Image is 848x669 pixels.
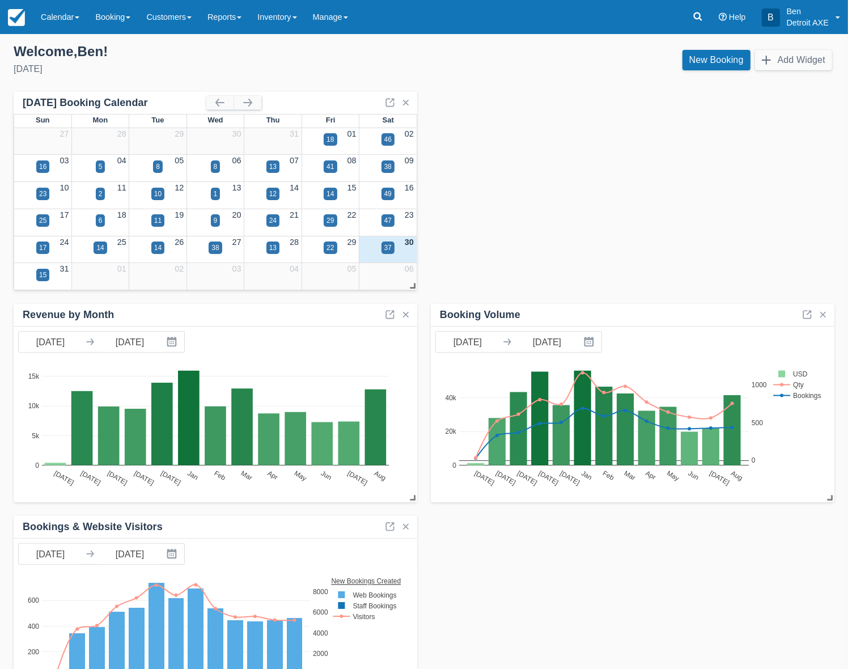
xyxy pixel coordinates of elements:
[117,210,126,219] a: 18
[154,215,162,226] div: 11
[175,238,184,247] a: 26
[787,17,829,28] p: Detroit AXE
[23,520,163,533] div: Bookings & Website Visitors
[327,162,334,172] div: 41
[117,238,126,247] a: 25
[384,243,392,253] div: 37
[98,544,162,564] input: End Date
[117,183,126,192] a: 11
[39,189,46,199] div: 23
[347,238,357,247] a: 29
[290,156,299,165] a: 07
[8,9,25,26] img: checkfront-main-nav-mini-logo.png
[151,116,164,124] span: Tue
[269,162,277,172] div: 13
[682,50,751,70] a: New Booking
[327,189,334,199] div: 14
[232,156,241,165] a: 06
[214,215,218,226] div: 9
[23,96,206,109] div: [DATE] Booking Calendar
[232,210,241,219] a: 20
[290,264,299,273] a: 04
[383,116,394,124] span: Sat
[60,183,69,192] a: 10
[117,156,126,165] a: 04
[384,189,392,199] div: 49
[39,270,46,280] div: 15
[290,129,299,138] a: 31
[327,243,334,253] div: 22
[14,62,415,76] div: [DATE]
[266,116,280,124] span: Thu
[232,264,241,273] a: 03
[175,156,184,165] a: 05
[719,13,727,21] i: Help
[405,238,414,247] a: 30
[440,308,520,321] div: Booking Volume
[347,210,357,219] a: 22
[214,189,218,199] div: 1
[175,183,184,192] a: 12
[755,50,832,70] button: Add Widget
[207,116,223,124] span: Wed
[405,183,414,192] a: 16
[331,577,401,585] text: New Bookings Created
[96,243,104,253] div: 14
[19,544,82,564] input: Start Date
[156,162,160,172] div: 8
[729,12,746,22] span: Help
[60,129,69,138] a: 27
[232,238,241,247] a: 27
[162,544,184,564] button: Interact with the calendar and add the check-in date for your trip.
[36,116,49,124] span: Sun
[19,332,82,352] input: Start Date
[232,129,241,138] a: 30
[405,129,414,138] a: 02
[39,215,46,226] div: 25
[232,183,241,192] a: 13
[384,162,392,172] div: 38
[60,210,69,219] a: 17
[787,6,829,17] p: Ben
[290,238,299,247] a: 28
[39,243,46,253] div: 17
[347,156,357,165] a: 08
[436,332,499,352] input: Start Date
[384,215,392,226] div: 47
[347,129,357,138] a: 01
[154,189,162,199] div: 10
[154,243,162,253] div: 14
[405,156,414,165] a: 09
[14,43,415,60] div: Welcome , Ben !
[117,129,126,138] a: 28
[211,243,219,253] div: 38
[405,210,414,219] a: 23
[60,238,69,247] a: 24
[60,156,69,165] a: 03
[99,162,103,172] div: 5
[98,332,162,352] input: End Date
[214,162,218,172] div: 8
[162,332,184,352] button: Interact with the calendar and add the check-in date for your trip.
[405,264,414,273] a: 06
[23,308,114,321] div: Revenue by Month
[175,264,184,273] a: 02
[515,332,579,352] input: End Date
[39,162,46,172] div: 16
[762,9,780,27] div: B
[347,183,357,192] a: 15
[579,332,601,352] button: Interact with the calendar and add the check-in date for your trip.
[384,134,392,145] div: 46
[99,215,103,226] div: 6
[269,243,277,253] div: 13
[290,210,299,219] a: 21
[93,116,108,124] span: Mon
[347,264,357,273] a: 05
[269,189,277,199] div: 12
[99,189,103,199] div: 2
[290,183,299,192] a: 14
[327,215,334,226] div: 29
[175,129,184,138] a: 29
[327,134,334,145] div: 18
[117,264,126,273] a: 01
